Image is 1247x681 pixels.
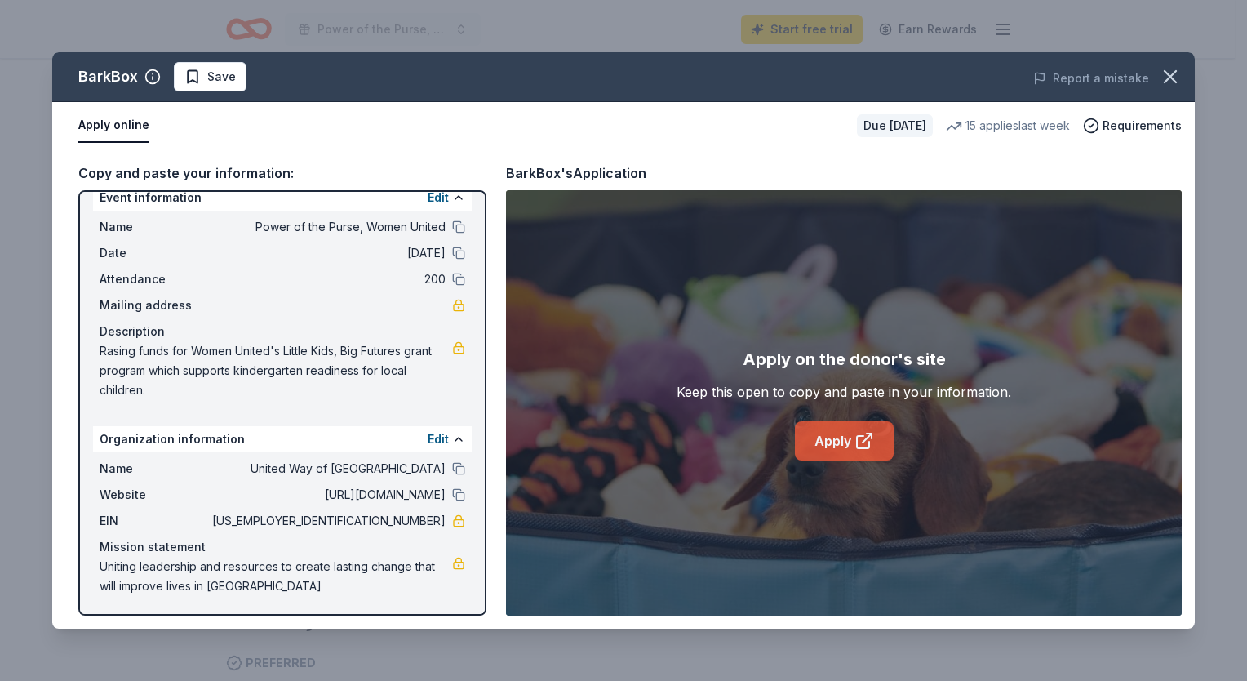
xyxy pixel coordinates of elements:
[207,67,236,87] span: Save
[78,109,149,143] button: Apply online
[100,341,452,400] span: Rasing funds for Women United's Little Kids, Big Futures grant program which supports kindergarte...
[78,64,138,90] div: BarkBox
[100,269,209,289] span: Attendance
[100,557,452,596] span: Uniting leadership and resources to create lasting change that will improve lives in [GEOGRAPHIC_...
[100,537,465,557] div: Mission statement
[100,322,465,341] div: Description
[100,485,209,505] span: Website
[209,243,446,263] span: [DATE]
[506,162,646,184] div: BarkBox's Application
[1083,116,1182,136] button: Requirements
[743,346,946,372] div: Apply on the donor's site
[795,421,894,461] a: Apply
[209,217,446,237] span: Power of the Purse, Women United
[209,269,446,289] span: 200
[857,114,933,137] div: Due [DATE]
[100,459,209,478] span: Name
[93,185,472,211] div: Event information
[100,296,209,315] span: Mailing address
[428,188,449,207] button: Edit
[946,116,1070,136] div: 15 applies last week
[1103,116,1182,136] span: Requirements
[1033,69,1149,88] button: Report a mistake
[677,382,1011,402] div: Keep this open to copy and paste in your information.
[209,459,446,478] span: United Way of [GEOGRAPHIC_DATA]
[209,485,446,505] span: [URL][DOMAIN_NAME]
[428,430,449,449] button: Edit
[174,62,246,91] button: Save
[100,511,209,531] span: EIN
[93,426,472,452] div: Organization information
[100,217,209,237] span: Name
[78,162,486,184] div: Copy and paste your information:
[209,511,446,531] span: [US_EMPLOYER_IDENTIFICATION_NUMBER]
[100,243,209,263] span: Date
